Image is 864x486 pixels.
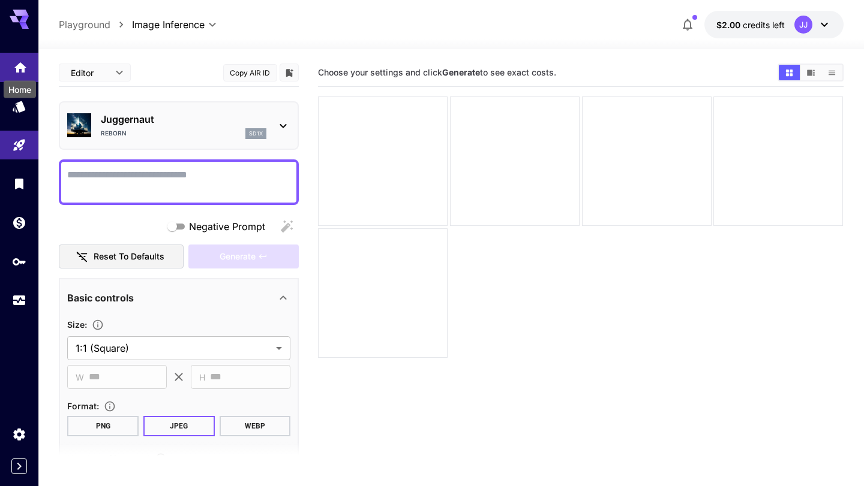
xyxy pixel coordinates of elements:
div: $2.00 [716,19,785,31]
div: Basic controls [67,283,290,312]
nav: breadcrumb [59,17,132,32]
button: Add to library [284,65,295,80]
button: $2.00JJ [704,11,844,38]
button: WEBP [220,416,291,436]
button: Reset to defaults [59,244,184,269]
p: Basic controls [67,291,134,305]
span: Format : [67,401,99,411]
div: Show media in grid viewShow media in video viewShow media in list view [778,64,844,81]
span: Size : [67,319,87,330]
div: Settings [12,427,26,442]
p: Reborn [101,129,127,138]
div: Home [4,81,36,98]
span: Choose your settings and click to see exact costs. [318,67,556,77]
span: W [76,370,84,384]
p: Juggernaut [101,112,266,126]
div: Usage [12,293,26,308]
div: Models [12,99,26,114]
button: JPEG [143,416,215,436]
span: Negative Prompt [189,219,265,234]
button: Adjust the dimensions of the generated image by specifying its width and height in pixels, or sel... [87,319,109,331]
div: Wallet [12,215,26,230]
a: Playground [59,17,110,32]
span: $2.00 [716,20,743,30]
button: Expand sidebar [11,458,27,474]
p: sd1x [249,129,263,138]
b: Generate [442,67,480,77]
span: Editor [71,67,108,79]
div: API Keys [12,254,26,269]
span: Image Inference [132,17,205,32]
div: JJ [794,16,812,34]
button: PNG [67,416,139,436]
button: Show media in video view [800,65,821,80]
span: credits left [743,20,785,30]
div: JuggernautRebornsd1x [67,107,290,144]
div: Playground [12,138,26,153]
span: 1:1 (Square) [76,341,271,355]
button: Choose the file format for the output image. [99,400,121,412]
span: H [199,370,205,384]
div: Home [13,56,28,71]
div: Library [12,176,26,191]
button: Copy AIR ID [223,64,277,81]
button: Show media in grid view [779,65,800,80]
button: Show media in list view [821,65,842,80]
